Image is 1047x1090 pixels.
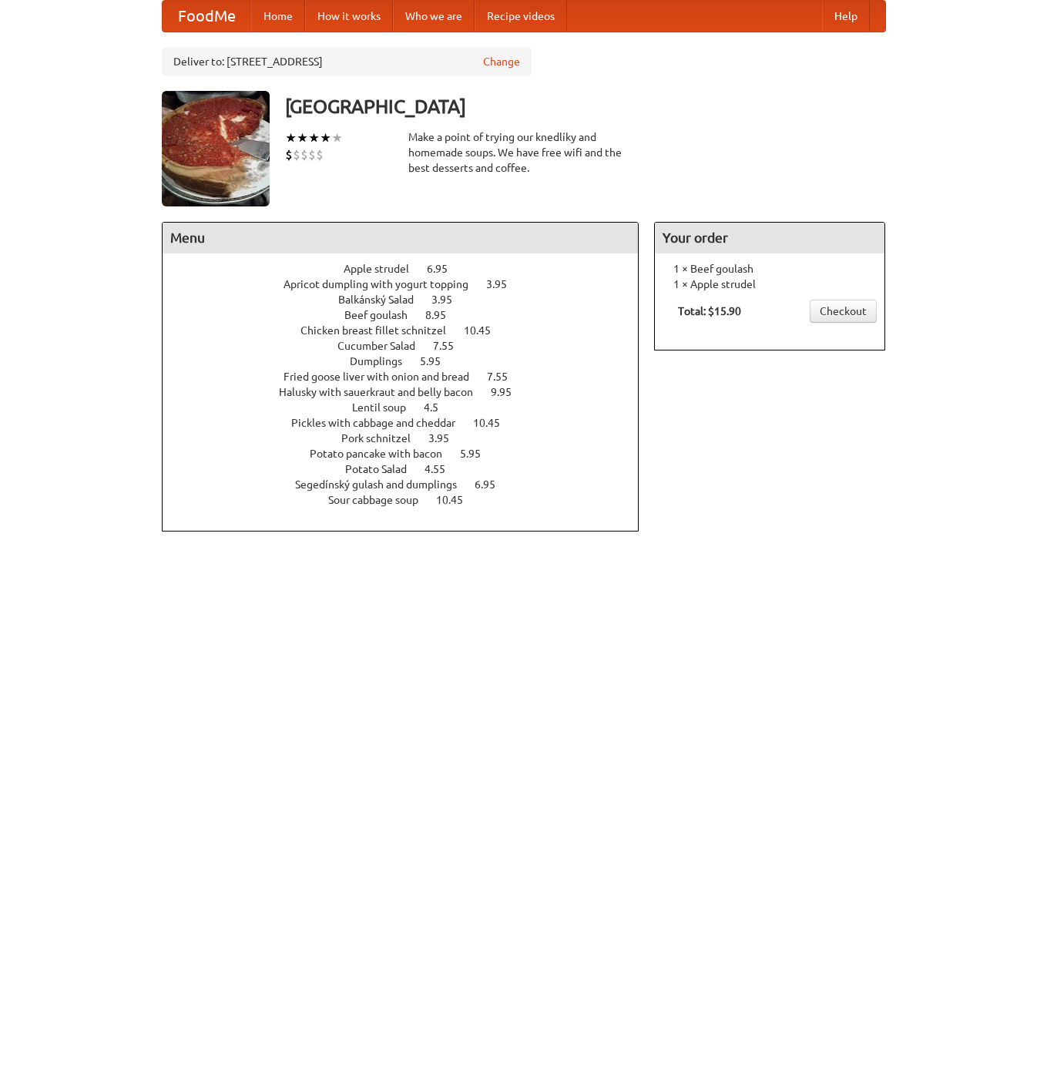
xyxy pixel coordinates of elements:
[663,261,877,277] li: 1 × Beef goulash
[338,293,429,306] span: Balkánský Salad
[655,223,884,253] h4: Your order
[295,478,472,491] span: Segedínský gulash and dumplings
[285,146,293,163] li: $
[279,386,540,398] a: Halusky with sauerkraut and belly bacon 9.95
[279,386,488,398] span: Halusky with sauerkraut and belly bacon
[822,1,870,32] a: Help
[810,300,877,323] a: Checkout
[284,371,536,383] a: Fried goose liver with onion and bread 7.55
[328,494,492,506] a: Sour cabbage soup 10.45
[331,129,343,146] li: ★
[344,263,425,275] span: Apple strudel
[486,278,522,290] span: 3.95
[297,129,308,146] li: ★
[162,91,270,206] img: angular.jpg
[678,305,741,317] b: Total: $15.90
[345,463,422,475] span: Potato Salad
[491,386,527,398] span: 9.95
[162,48,532,75] div: Deliver to: [STREET_ADDRESS]
[393,1,475,32] a: Who we are
[338,293,481,306] a: Balkánský Salad 3.95
[663,277,877,292] li: 1 × Apple strudel
[483,54,520,69] a: Change
[308,129,320,146] li: ★
[431,293,468,306] span: 3.95
[305,1,393,32] a: How it works
[487,371,523,383] span: 7.55
[341,432,426,444] span: Pork schnitzel
[425,463,461,475] span: 4.55
[420,355,456,367] span: 5.95
[337,340,431,352] span: Cucumber Salad
[285,91,886,122] h3: [GEOGRAPHIC_DATA]
[310,448,509,460] a: Potato pancake with bacon 5.95
[251,1,305,32] a: Home
[300,324,461,337] span: Chicken breast fillet schnitzel
[341,432,478,444] a: Pork schnitzel 3.95
[163,223,639,253] h4: Menu
[344,263,476,275] a: Apple strudel 6.95
[433,340,469,352] span: 7.55
[424,401,454,414] span: 4.5
[284,278,484,290] span: Apricot dumpling with yogurt topping
[284,371,485,383] span: Fried goose liver with onion and bread
[345,463,474,475] a: Potato Salad 4.55
[163,1,251,32] a: FoodMe
[344,309,475,321] a: Beef goulash 8.95
[464,324,506,337] span: 10.45
[293,146,300,163] li: $
[320,129,331,146] li: ★
[460,448,496,460] span: 5.95
[328,494,434,506] span: Sour cabbage soup
[428,432,465,444] span: 3.95
[425,309,461,321] span: 8.95
[291,417,529,429] a: Pickles with cabbage and cheddar 10.45
[310,448,458,460] span: Potato pancake with bacon
[308,146,316,163] li: $
[408,129,639,176] div: Make a point of trying our knedlíky and homemade soups. We have free wifi and the best desserts a...
[300,146,308,163] li: $
[284,278,535,290] a: Apricot dumpling with yogurt topping 3.95
[352,401,467,414] a: Lentil soup 4.5
[350,355,418,367] span: Dumplings
[473,417,515,429] span: 10.45
[427,263,463,275] span: 6.95
[316,146,324,163] li: $
[475,478,511,491] span: 6.95
[350,355,469,367] a: Dumplings 5.95
[337,340,482,352] a: Cucumber Salad 7.55
[436,494,478,506] span: 10.45
[344,309,423,321] span: Beef goulash
[300,324,519,337] a: Chicken breast fillet schnitzel 10.45
[295,478,524,491] a: Segedínský gulash and dumplings 6.95
[285,129,297,146] li: ★
[291,417,471,429] span: Pickles with cabbage and cheddar
[352,401,421,414] span: Lentil soup
[475,1,567,32] a: Recipe videos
